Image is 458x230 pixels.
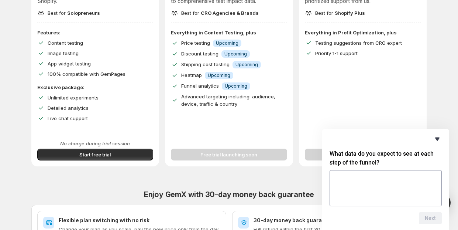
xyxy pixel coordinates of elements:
span: Upcoming [225,83,247,89]
span: App widget testing [48,61,91,67]
span: Upcoming [224,51,247,57]
span: 100% compatible with GemPages [48,71,125,77]
span: CRO Agencies & Brands [201,10,259,16]
span: Solopreneurs [67,10,100,16]
h2: Flexible plan switching with no risk [59,217,220,224]
p: Best for [48,9,100,17]
span: Upcoming [235,62,258,68]
p: Exclusive package: [37,84,154,91]
span: Testing suggestions from CRO expert [315,40,402,46]
span: Advanced targeting including: audience, device, traffic & country [181,94,275,107]
span: Live chat support [48,115,88,121]
p: Best for [315,9,365,17]
textarea: What data do you expect to see at each step of the funnel? [330,170,442,206]
span: Shipping cost testing [181,61,230,67]
span: Image testing [48,50,79,56]
button: Hide survey [433,135,442,143]
span: Heatmap [181,72,202,78]
h2: 30-day money back guarantee [254,217,415,224]
span: Detailed analytics [48,105,89,111]
span: Funnel analytics [181,83,219,89]
button: Start free trial [37,149,154,160]
span: Content testing [48,40,83,46]
span: Priority 1-1 support [315,50,358,56]
button: Next question [419,212,442,224]
p: Everything in Content Testing, plus [171,29,287,36]
span: Price testing [181,40,210,46]
span: Shopify Plus [335,10,365,16]
span: Start free trial [79,151,111,158]
h2: Enjoy GemX with 30-day money back guarantee [31,190,427,199]
h2: What data do you expect to see at each step of the funnel? [330,149,442,167]
div: What data do you expect to see at each step of the funnel? [330,135,442,224]
p: Features: [37,29,154,36]
span: Discount testing [181,51,218,57]
p: Best for [181,9,259,17]
span: Unlimited experiments [48,95,99,101]
span: Upcoming [216,40,238,46]
span: Upcoming [208,72,230,78]
p: Everything in Profit Optimization, plus [305,29,421,36]
p: No charge during trial session [37,140,154,147]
